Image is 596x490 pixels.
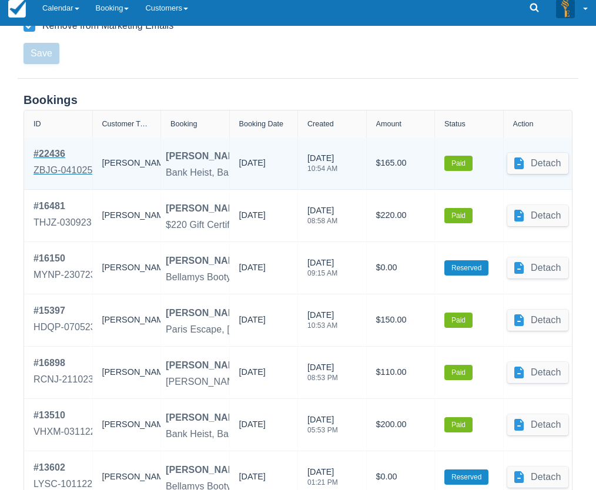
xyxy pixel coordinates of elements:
[444,208,473,223] label: Paid
[307,120,334,128] div: Created
[513,120,534,128] div: Action
[376,120,401,128] div: Amount
[34,461,92,475] div: # 13602
[307,217,337,224] div: 08:58 AM
[34,320,96,334] div: HDQP-070523
[34,356,93,389] a: #16898RCNJ-211023
[307,309,337,336] div: [DATE]
[34,356,93,370] div: # 16898
[166,358,245,372] div: [PERSON_NAME]
[307,165,337,172] div: 10:54 AM
[34,147,93,161] div: # 22436
[444,313,473,328] label: Paid
[42,20,173,32] div: Remove from Marketing Emails
[34,268,96,282] div: MYNP-230723
[166,270,366,284] div: Bellamys Booty, Bellamys Booty Room Booking
[24,93,572,108] div: Bookings
[102,304,152,337] div: [PERSON_NAME]
[102,199,152,232] div: [PERSON_NAME]
[307,361,338,388] div: [DATE]
[444,120,466,128] div: Status
[102,356,152,389] div: [PERSON_NAME]
[102,251,152,284] div: [PERSON_NAME]
[507,414,568,435] button: Detach
[34,251,96,266] div: # 16150
[239,418,266,436] div: [DATE]
[307,374,338,381] div: 08:53 PM
[239,209,266,227] div: [DATE]
[166,149,245,163] div: [PERSON_NAME]
[34,199,92,213] div: # 16481
[376,356,426,389] div: $110.00
[102,147,152,180] div: [PERSON_NAME]
[444,469,488,485] label: Reserved
[239,366,266,384] div: [DATE]
[307,257,337,284] div: [DATE]
[507,466,568,488] button: Detach
[34,199,92,232] a: #16481THJZ-030923
[34,163,93,177] div: ZBJG-041025
[376,199,426,232] div: $220.00
[239,120,284,128] div: Booking Date
[102,408,152,441] div: [PERSON_NAME]
[376,147,426,180] div: $165.00
[170,120,197,128] div: Booking
[376,304,426,337] div: $150.00
[507,205,568,226] button: Detach
[34,408,96,441] a: #13510VHXM-031122
[239,314,266,331] div: [DATE]
[166,166,328,180] div: Bank Heist, Bank Heist Room Booking
[34,425,96,439] div: VHXM-031122
[102,120,152,128] div: Customer Type
[166,427,328,441] div: Bank Heist, Bank Heist Room Booking
[34,408,96,422] div: # 13510
[444,365,473,380] label: Paid
[166,411,245,425] div: [PERSON_NAME]
[507,310,568,331] button: Detach
[307,322,337,329] div: 10:53 AM
[444,417,473,432] label: Paid
[307,427,338,434] div: 05:53 PM
[376,251,426,284] div: $0.00
[507,257,568,278] button: Detach
[34,251,96,284] a: #16150MYNP-230723
[307,204,337,231] div: [DATE]
[507,153,568,174] button: Detach
[34,147,93,180] a: #22436ZBJG-041025
[166,463,245,477] div: [PERSON_NAME]
[166,306,245,320] div: [PERSON_NAME]
[444,260,488,276] label: Reserved
[166,218,250,232] div: $220 Gift Certificate
[376,408,426,441] div: $200.00
[34,216,92,230] div: THJZ-030923
[166,202,245,216] div: [PERSON_NAME]
[166,323,425,337] div: Paris Escape, [GEOGRAPHIC_DATA] Escape Room Booking
[166,254,245,268] div: [PERSON_NAME]
[307,152,337,179] div: [DATE]
[507,362,568,383] button: Detach
[34,120,41,128] div: ID
[34,304,96,337] a: #15397HDQP-070523
[239,261,266,279] div: [DATE]
[307,414,338,441] div: [DATE]
[239,157,266,174] div: [DATE]
[307,479,338,486] div: 01:21 PM
[34,372,93,387] div: RCNJ-211023
[307,270,337,277] div: 09:15 AM
[239,471,266,488] div: [DATE]
[34,304,96,318] div: # 15397
[444,156,473,171] label: Paid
